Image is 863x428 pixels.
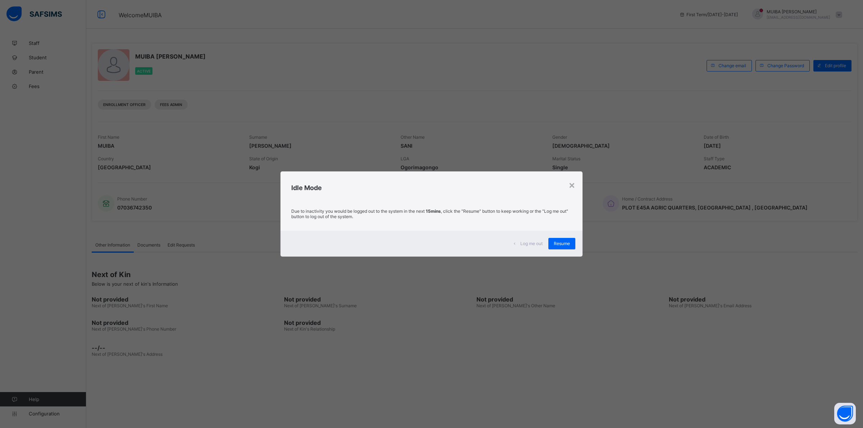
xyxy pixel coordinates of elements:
div: × [569,179,575,191]
button: Open asap [834,403,856,424]
h2: Idle Mode [291,184,572,192]
span: Resume [554,241,570,246]
p: Due to inactivity you would be logged out to the system in the next , click the "Resume" button t... [291,208,572,219]
span: Log me out [520,241,543,246]
strong: 15mins [426,208,441,214]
